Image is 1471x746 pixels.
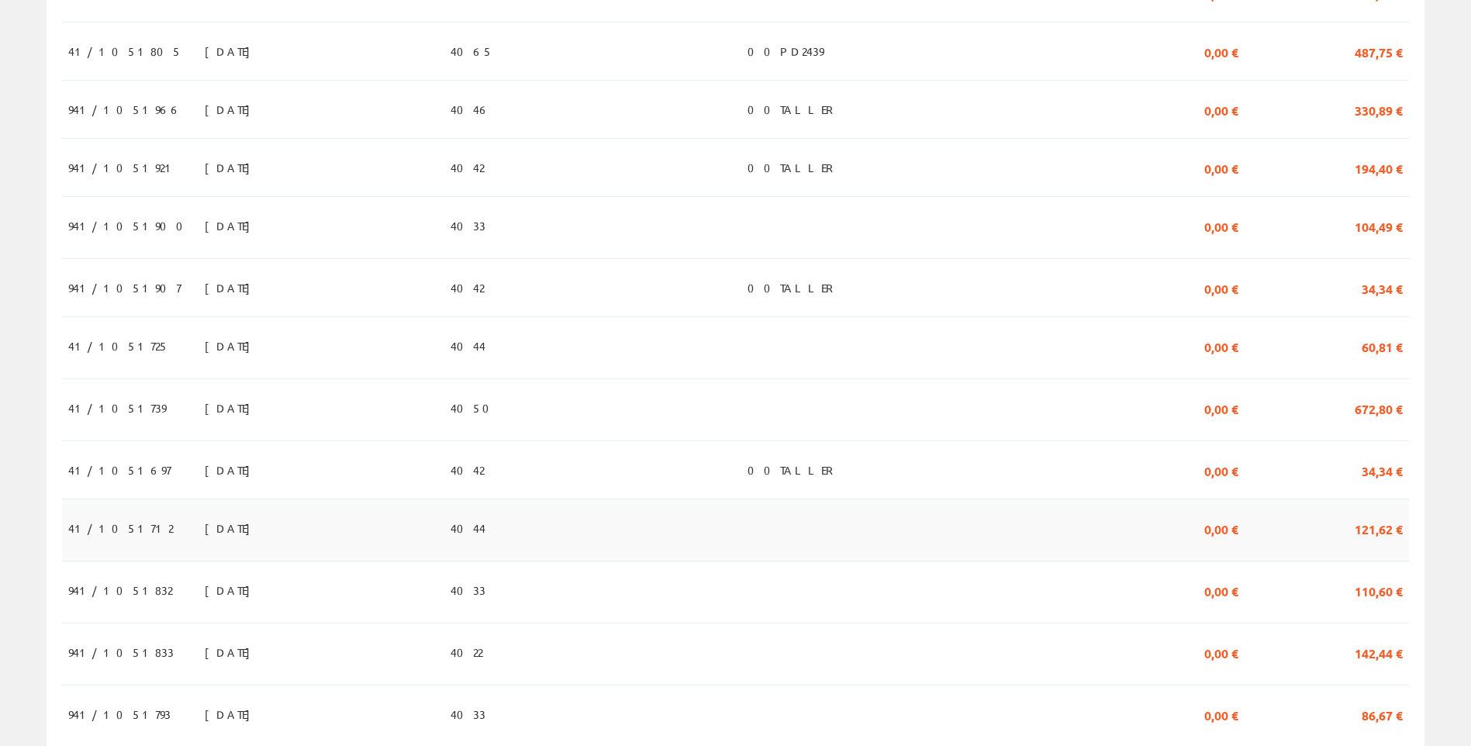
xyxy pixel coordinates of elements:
[1204,38,1238,64] span: 0,00 €
[1204,212,1238,239] span: 0,00 €
[205,275,258,301] span: [DATE]
[205,457,258,483] span: [DATE]
[205,395,258,421] span: [DATE]
[1355,96,1403,123] span: 330,89 €
[1204,395,1238,421] span: 0,00 €
[1362,701,1403,727] span: 86,67 €
[451,212,485,239] span: 4033
[451,154,484,181] span: 4042
[1355,395,1403,421] span: 672,80 €
[68,38,182,64] span: 41/1051805
[68,515,173,541] span: 41/1051712
[1204,333,1238,359] span: 0,00 €
[1355,515,1403,541] span: 121,62 €
[68,96,181,123] span: 941/1051966
[1362,457,1403,483] span: 34,34 €
[451,577,485,603] span: 4033
[748,457,839,483] span: 00TALLER
[1204,577,1238,603] span: 0,00 €
[68,639,174,665] span: 941/1051833
[68,395,166,421] span: 41/1051739
[451,639,482,665] span: 4022
[1204,154,1238,181] span: 0,00 €
[451,333,485,359] span: 4044
[205,38,258,64] span: [DATE]
[1362,275,1403,301] span: 34,34 €
[1204,275,1238,301] span: 0,00 €
[451,701,485,727] span: 4033
[451,515,485,541] span: 4044
[68,457,171,483] span: 41/1051697
[1355,154,1403,181] span: 194,40 €
[68,333,169,359] span: 41/1051725
[1204,457,1238,483] span: 0,00 €
[68,154,178,181] span: 941/1051921
[205,333,258,359] span: [DATE]
[451,275,484,301] span: 4042
[748,96,839,123] span: 00TALLER
[1204,701,1238,727] span: 0,00 €
[748,154,839,181] span: 00TALLER
[205,96,258,123] span: [DATE]
[1204,515,1238,541] span: 0,00 €
[205,701,258,727] span: [DATE]
[68,701,171,727] span: 941/1051793
[451,395,499,421] span: 4050
[1355,639,1403,665] span: 142,44 €
[748,275,839,301] span: 00TALLER
[748,38,824,64] span: 00PD2439
[1204,639,1238,665] span: 0,00 €
[451,96,490,123] span: 4046
[205,515,258,541] span: [DATE]
[68,577,172,603] span: 941/1051832
[68,275,181,301] span: 941/1051907
[205,577,258,603] span: [DATE]
[205,639,258,665] span: [DATE]
[1355,38,1403,64] span: 487,75 €
[68,212,192,239] span: 941/1051900
[1355,577,1403,603] span: 110,60 €
[1355,212,1403,239] span: 104,49 €
[1362,333,1403,359] span: 60,81 €
[205,154,258,181] span: [DATE]
[1204,96,1238,123] span: 0,00 €
[451,457,484,483] span: 4042
[451,38,493,64] span: 4065
[205,212,258,239] span: [DATE]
